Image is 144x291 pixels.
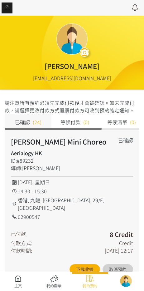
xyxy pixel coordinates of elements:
span: 等候付款 [60,118,80,126]
div: [EMAIL_ADDRESS][DOMAIN_NAME] [33,74,111,82]
div: 已付款 [11,230,26,239]
div: 付款時間: [11,247,32,254]
span: (24) [33,118,41,126]
button: 取消預約 [103,264,133,274]
h3: 8 Credit [110,230,133,239]
div: ID:#89232 [11,157,109,164]
a: 下載收據 [70,264,100,274]
div: [DATE] 12:17 [105,247,133,254]
div: [DATE], 星期日 [11,178,133,186]
h2: [PERSON_NAME] Mini Choreo [11,136,109,147]
h4: Aerialogy HK [11,149,109,157]
div: 導師:[PERSON_NAME] [11,164,109,172]
div: [PERSON_NAME] [45,61,99,71]
span: (0) [83,118,89,126]
span: 已確認 [15,118,30,126]
span: 香港, 九龍, [GEOGRAPHIC_DATA], 29/F, [GEOGRAPHIC_DATA] [18,196,133,211]
div: Credit [119,239,133,247]
span: (0) [130,118,136,126]
div: 14:30 - 15:30 [11,187,133,195]
span: 等候清單 [107,118,127,126]
div: 已確認 [118,136,133,144]
div: 付款方式: [11,239,32,247]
